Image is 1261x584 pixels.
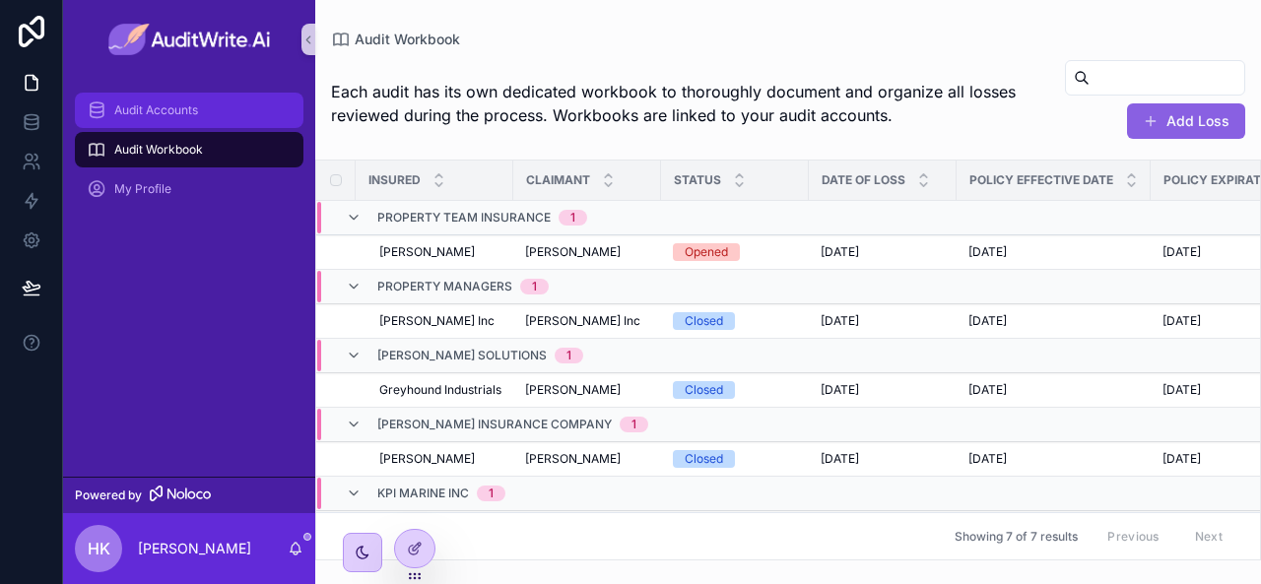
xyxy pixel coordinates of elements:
[821,451,859,467] span: [DATE]
[1162,382,1201,398] span: [DATE]
[968,382,1139,398] a: [DATE]
[968,313,1007,329] span: [DATE]
[526,172,590,188] span: Claimant
[368,172,421,188] span: Insured
[379,313,495,329] span: [PERSON_NAME] Inc
[822,172,905,188] span: Date of Loss
[1127,103,1245,139] button: Add Loss
[525,382,649,398] a: [PERSON_NAME]
[379,382,501,398] a: Greyhound Industrials
[532,279,537,294] div: 1
[821,313,945,329] a: [DATE]
[379,244,475,260] span: [PERSON_NAME]
[968,244,1007,260] span: [DATE]
[673,312,797,330] a: Closed
[821,313,859,329] span: [DATE]
[673,381,797,399] a: Closed
[968,382,1007,398] span: [DATE]
[525,244,649,260] a: [PERSON_NAME]
[114,102,198,118] span: Audit Accounts
[955,529,1078,545] span: Showing 7 of 7 results
[377,210,551,226] span: Property Team Insurance
[108,24,271,55] img: App logo
[355,30,460,49] span: Audit Workbook
[969,172,1113,188] span: Policy Effective Date
[379,451,501,467] a: [PERSON_NAME]
[673,450,797,468] a: Closed
[63,79,315,232] div: scrollable content
[968,451,1007,467] span: [DATE]
[379,313,501,329] a: [PERSON_NAME] Inc
[114,142,203,158] span: Audit Workbook
[566,348,571,363] div: 1
[63,477,315,513] a: Powered by
[685,243,728,261] div: Opened
[685,312,723,330] div: Closed
[525,382,621,398] span: [PERSON_NAME]
[673,243,797,261] a: Opened
[525,451,621,467] span: [PERSON_NAME]
[968,451,1139,467] a: [DATE]
[968,313,1139,329] a: [DATE]
[674,172,721,188] span: Status
[138,539,251,558] p: [PERSON_NAME]
[377,417,612,432] span: [PERSON_NAME] Insurance Company
[525,451,649,467] a: [PERSON_NAME]
[968,244,1139,260] a: [DATE]
[685,450,723,468] div: Closed
[331,80,1049,127] span: Each audit has its own dedicated workbook to thoroughly document and organize all losses reviewed...
[88,537,110,560] span: HK
[114,181,171,197] span: My Profile
[525,313,649,329] a: [PERSON_NAME] Inc
[821,244,859,260] span: [DATE]
[377,279,512,294] span: Property Managers
[379,244,501,260] a: [PERSON_NAME]
[75,132,303,167] a: Audit Workbook
[377,486,469,501] span: KPI Marine Inc
[685,381,723,399] div: Closed
[821,382,945,398] a: [DATE]
[75,93,303,128] a: Audit Accounts
[75,171,303,207] a: My Profile
[631,417,636,432] div: 1
[377,348,547,363] span: [PERSON_NAME] Solutions
[821,382,859,398] span: [DATE]
[379,451,475,467] span: [PERSON_NAME]
[1162,244,1201,260] span: [DATE]
[489,486,494,501] div: 1
[570,210,575,226] div: 1
[525,313,640,329] span: [PERSON_NAME] Inc
[821,244,945,260] a: [DATE]
[1162,451,1201,467] span: [DATE]
[821,451,945,467] a: [DATE]
[75,487,142,503] span: Powered by
[1162,313,1201,329] span: [DATE]
[525,244,621,260] span: [PERSON_NAME]
[331,30,460,49] a: Audit Workbook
